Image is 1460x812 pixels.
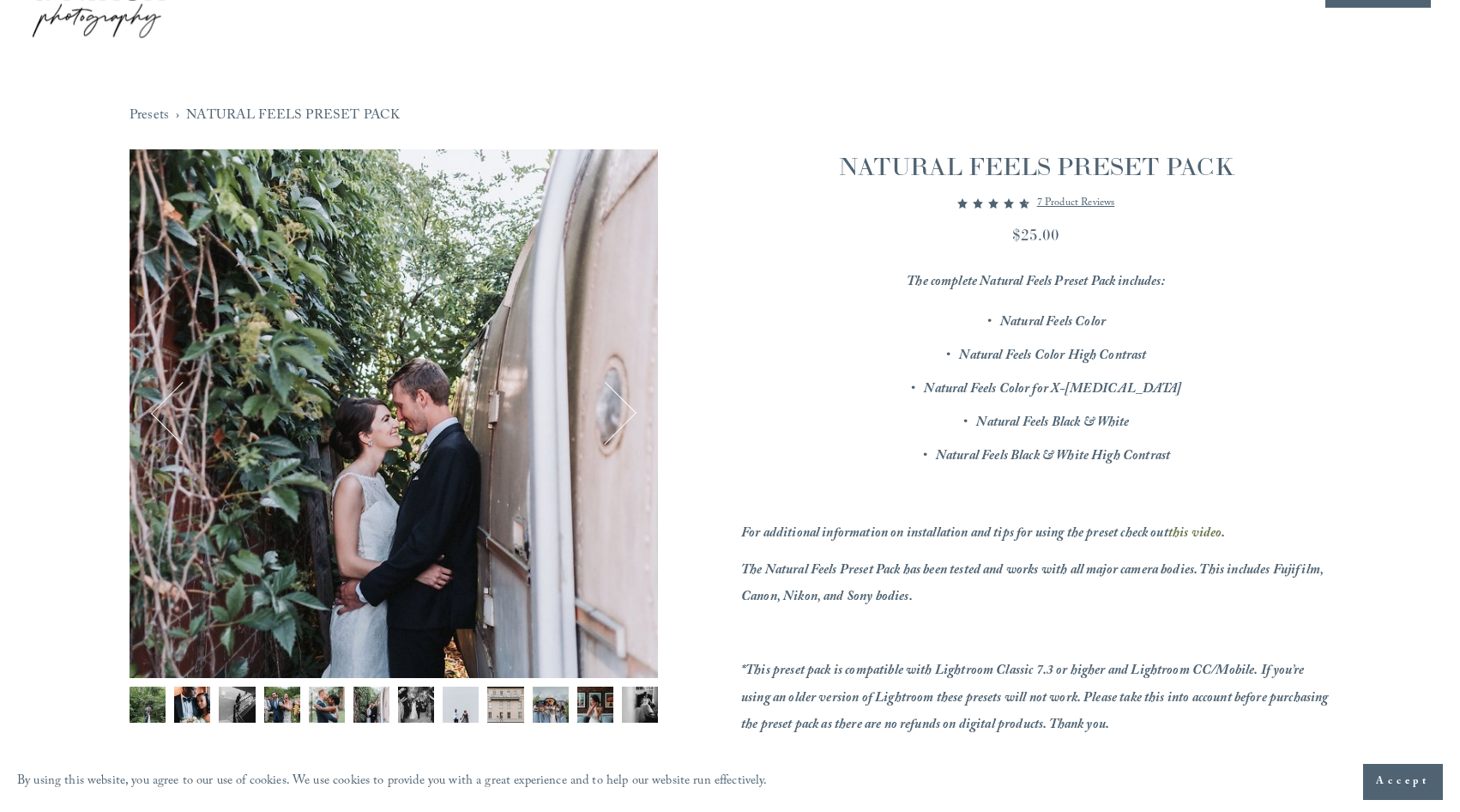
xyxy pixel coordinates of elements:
[1376,773,1430,791] span: Accept
[741,523,1168,546] em: For additional information on installation and tips for using the preset check out
[741,660,1331,736] em: *This preset pack is compatible with Lightroom Classic 7.3 or higher and Lightroom CC/Mobile. If ...
[309,687,345,732] button: Image 5 of 12
[936,445,1170,469] em: Natural Feels Black & White High Contrast
[1037,193,1115,214] a: 7 product reviews
[174,687,210,723] img: DSCF8972.jpg
[398,687,434,732] button: Image 7 of 12
[1363,764,1443,800] button: Accept
[976,412,1129,435] em: Natural Feels Black & White
[130,687,166,732] button: Image 1 of 12
[1000,312,1106,335] em: Natural Feels Color
[577,687,613,723] img: FUJ14832.jpg
[186,103,400,130] a: NATURAL FEELS PRESET PACK
[353,687,389,723] img: DSCF9013.jpg
[443,687,479,723] img: FUJ18856 copy.jpg
[174,687,210,732] button: Image 2 of 12
[17,770,768,795] p: By using this website, you agree to our use of cookies. We use cookies to provide you with a grea...
[487,687,523,732] button: Image 9 of 12
[398,687,434,723] img: FUJ15149.jpg
[1222,523,1225,546] em: .
[353,687,389,732] button: Image 6 of 12
[264,687,300,732] button: Image 4 of 12
[577,687,613,732] button: Image 11 of 12
[533,687,569,732] button: Image 10 of 12
[130,687,658,732] div: Gallery thumbnails
[1168,523,1222,546] a: this video
[741,223,1330,246] div: $25.00
[622,687,658,732] button: Image 12 of 12
[176,103,179,130] span: ›
[622,687,658,723] img: DSCF9372.jpg
[741,560,1326,609] em: The Natural Feels Preset Pack has been tested and works with all major camera bodies. This includ...
[907,271,1165,294] em: The complete Natural Feels Preset Pack includes:
[741,149,1330,184] h1: NATURAL FEELS PRESET PACK
[152,383,213,444] button: Previous
[924,379,1181,402] em: Natural Feels Color for X-[MEDICAL_DATA]
[219,687,255,732] button: Image 3 of 12
[959,345,1146,368] em: Natural Feels Color High Contrast
[130,149,658,678] img: DSCF9013.jpg
[443,687,479,732] button: Image 8 of 12
[575,383,636,444] button: Next
[130,103,169,130] a: Presets
[533,687,569,723] img: DSCF8358.jpg
[487,687,523,723] img: DSCF7340.jpg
